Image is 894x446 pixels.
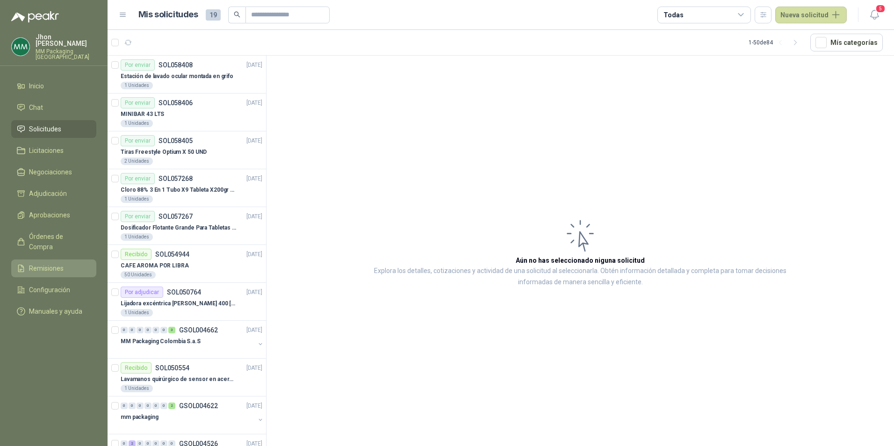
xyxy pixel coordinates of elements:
[775,7,847,23] button: Nueva solicitud
[160,327,167,333] div: 0
[108,56,266,94] a: Por enviarSOL058408[DATE] Estación de lavado ocular montada en grifo1 Unidades
[206,9,221,21] span: 19
[11,259,96,277] a: Remisiones
[121,309,153,317] div: 1 Unidades
[121,385,153,392] div: 1 Unidades
[234,11,240,18] span: search
[108,245,266,283] a: RecibidoSOL054944[DATE] CAFE AROMA POR LIBRA50 Unidades
[246,326,262,335] p: [DATE]
[138,8,198,22] h1: Mis solicitudes
[121,400,264,430] a: 0 0 0 0 0 0 2 GSOL004622[DATE] mm packaging
[144,403,151,409] div: 0
[121,287,163,298] div: Por adjudicar
[159,175,193,182] p: SOL057268
[29,210,70,220] span: Aprobaciones
[246,402,262,410] p: [DATE]
[121,261,189,270] p: CAFE AROMA POR LIBRA
[29,167,72,177] span: Negociaciones
[246,212,262,221] p: [DATE]
[29,263,64,273] span: Remisiones
[160,403,167,409] div: 0
[663,10,683,20] div: Todas
[121,195,153,203] div: 1 Unidades
[11,206,96,224] a: Aprobaciones
[36,34,96,47] p: Jhon [PERSON_NAME]
[144,327,151,333] div: 0
[152,327,159,333] div: 0
[168,403,175,409] div: 2
[29,124,61,134] span: Solicitudes
[108,169,266,207] a: Por enviarSOL057268[DATE] Cloro 88% 3 En 1 Tubo X9 Tableta X200gr Oxycl1 Unidades
[121,148,207,157] p: Tiras Freestyle Optium X 50 UND
[121,233,153,241] div: 1 Unidades
[246,99,262,108] p: [DATE]
[11,99,96,116] a: Chat
[108,207,266,245] a: Por enviarSOL057267[DATE] Dosificador Flotante Grande Para Tabletas De Cloro Humboldt1 Unidades
[11,185,96,202] a: Adjudicación
[159,100,193,106] p: SOL058406
[11,163,96,181] a: Negociaciones
[155,365,189,371] p: SOL050554
[866,7,883,23] button: 5
[179,403,218,409] p: GSOL004622
[29,188,67,199] span: Adjudicación
[129,403,136,409] div: 0
[246,364,262,373] p: [DATE]
[11,302,96,320] a: Manuales y ayuda
[121,82,153,89] div: 1 Unidades
[246,61,262,70] p: [DATE]
[11,142,96,159] a: Licitaciones
[29,102,43,113] span: Chat
[121,72,233,81] p: Estación de lavado ocular montada en grifo
[749,35,803,50] div: 1 - 50 de 84
[121,327,128,333] div: 0
[108,283,266,321] a: Por adjudicarSOL050764[DATE] Lijadora excéntrica [PERSON_NAME] 400 [PERSON_NAME] gex 125-150 ave1...
[159,62,193,68] p: SOL058408
[121,223,237,232] p: Dosificador Flotante Grande Para Tabletas De Cloro Humboldt
[121,249,151,260] div: Recibido
[129,327,136,333] div: 0
[121,158,153,165] div: 2 Unidades
[29,81,44,91] span: Inicio
[29,145,64,156] span: Licitaciones
[516,255,645,266] h3: Aún no has seleccionado niguna solicitud
[11,120,96,138] a: Solicitudes
[29,231,87,252] span: Órdenes de Compra
[121,97,155,108] div: Por enviar
[108,359,266,396] a: RecibidoSOL050554[DATE] Lavamanos quirúrgico de sensor en acero referencia TLS-131 Unidades
[121,271,156,279] div: 50 Unidades
[121,173,155,184] div: Por enviar
[159,213,193,220] p: SOL057267
[246,174,262,183] p: [DATE]
[36,49,96,60] p: MM Packaging [GEOGRAPHIC_DATA]
[810,34,883,51] button: Mís categorías
[246,250,262,259] p: [DATE]
[167,289,201,295] p: SOL050764
[11,228,96,256] a: Órdenes de Compra
[108,94,266,131] a: Por enviarSOL058406[DATE] MINIBAR 43 LTS1 Unidades
[152,403,159,409] div: 0
[168,327,175,333] div: 3
[121,324,264,354] a: 0 0 0 0 0 0 3 GSOL004662[DATE] MM Packaging Colombia S.a.S
[121,299,237,308] p: Lijadora excéntrica [PERSON_NAME] 400 [PERSON_NAME] gex 125-150 ave
[12,38,29,56] img: Company Logo
[137,327,144,333] div: 0
[11,281,96,299] a: Configuración
[121,337,201,346] p: MM Packaging Colombia S.a.S
[121,59,155,71] div: Por enviar
[121,375,237,384] p: Lavamanos quirúrgico de sensor en acero referencia TLS-13
[179,327,218,333] p: GSOL004662
[121,135,155,146] div: Por enviar
[11,77,96,95] a: Inicio
[29,306,82,317] span: Manuales y ayuda
[121,403,128,409] div: 0
[875,4,886,13] span: 5
[246,137,262,145] p: [DATE]
[11,11,59,22] img: Logo peakr
[246,288,262,297] p: [DATE]
[121,186,237,194] p: Cloro 88% 3 En 1 Tubo X9 Tableta X200gr Oxycl
[108,131,266,169] a: Por enviarSOL058405[DATE] Tiras Freestyle Optium X 50 UND2 Unidades
[121,413,159,422] p: mm packaging
[159,137,193,144] p: SOL058405
[360,266,800,288] p: Explora los detalles, cotizaciones y actividad de una solicitud al seleccionarla. Obtén informaci...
